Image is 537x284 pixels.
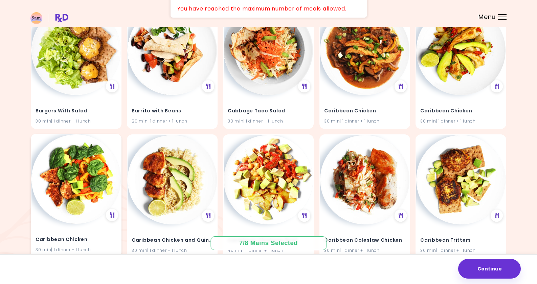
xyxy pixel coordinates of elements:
[228,235,309,246] h4: Caribbean Chickpea Bowl
[420,247,501,254] div: 30 min | 1 dinner + 1 lunch
[36,234,117,245] h4: Caribbean Chicken
[324,247,405,254] div: 30 min | 1 dinner + 1 lunch
[298,210,311,222] div: See Meal Plan
[132,106,213,116] h4: Burrito with Beans
[30,12,68,24] img: RxDiet
[132,247,213,254] div: 30 min | 1 dinner + 1 lunch
[420,235,501,246] h4: Caribbean Fritters
[234,239,303,247] div: 7 / 8 Mains Selected
[458,259,521,279] button: Continue
[228,106,309,116] h4: Cabbage Taco Salad
[132,118,213,124] div: 20 min | 1 dinner + 1 lunch
[395,210,407,222] div: See Meal Plan
[228,118,309,124] div: 30 min | 1 dinner + 1 lunch
[420,106,501,116] h4: Caribbean Chicken
[395,80,407,92] div: See Meal Plan
[202,80,214,92] div: See Meal Plan
[36,118,117,124] div: 30 min | 1 dinner + 1 lunch
[491,80,503,92] div: See Meal Plan
[36,106,117,116] h4: Burgers With Salad
[298,80,311,92] div: See Meal Plan
[420,118,501,124] div: 30 min | 1 dinner + 1 lunch
[478,14,496,20] span: Menu
[132,235,213,246] h4: Caribbean Chicken and Quinoa
[324,235,405,246] h4: Caribbean Coleslaw Chicken
[106,80,118,92] div: See Meal Plan
[36,246,117,253] div: 30 min | 1 dinner + 1 lunch
[324,106,405,116] h4: Caribbean Chicken
[228,247,309,254] div: 40 min | 1 dinner + 1 lunch
[324,118,405,124] div: 30 min | 1 dinner + 1 lunch
[106,209,118,221] div: See Meal Plan
[202,210,214,222] div: See Meal Plan
[491,210,503,222] div: See Meal Plan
